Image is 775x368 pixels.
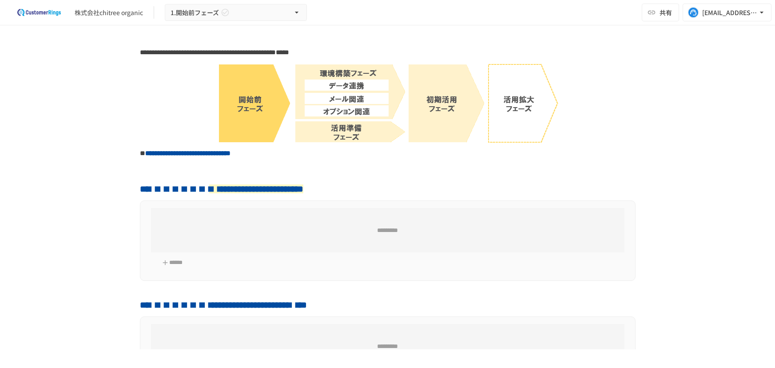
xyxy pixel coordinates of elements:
button: [EMAIL_ADDRESS][DOMAIN_NAME] [683,4,771,21]
img: 6td7lU9b08V9yGstn6fkV2dk7nOiDPZSvsY6AZxWCSz [216,62,559,144]
button: 共有 [642,4,679,21]
div: 株式会社chitree organic [75,8,143,17]
span: 共有 [660,8,672,17]
button: 1.開始前フェーズ [165,4,307,21]
span: 1.開始前フェーズ [171,7,219,18]
div: [EMAIL_ADDRESS][DOMAIN_NAME] [702,7,757,18]
img: 2eEvPB0nRDFhy0583kMjGN2Zv6C2P7ZKCFl8C3CzR0M [11,5,68,20]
